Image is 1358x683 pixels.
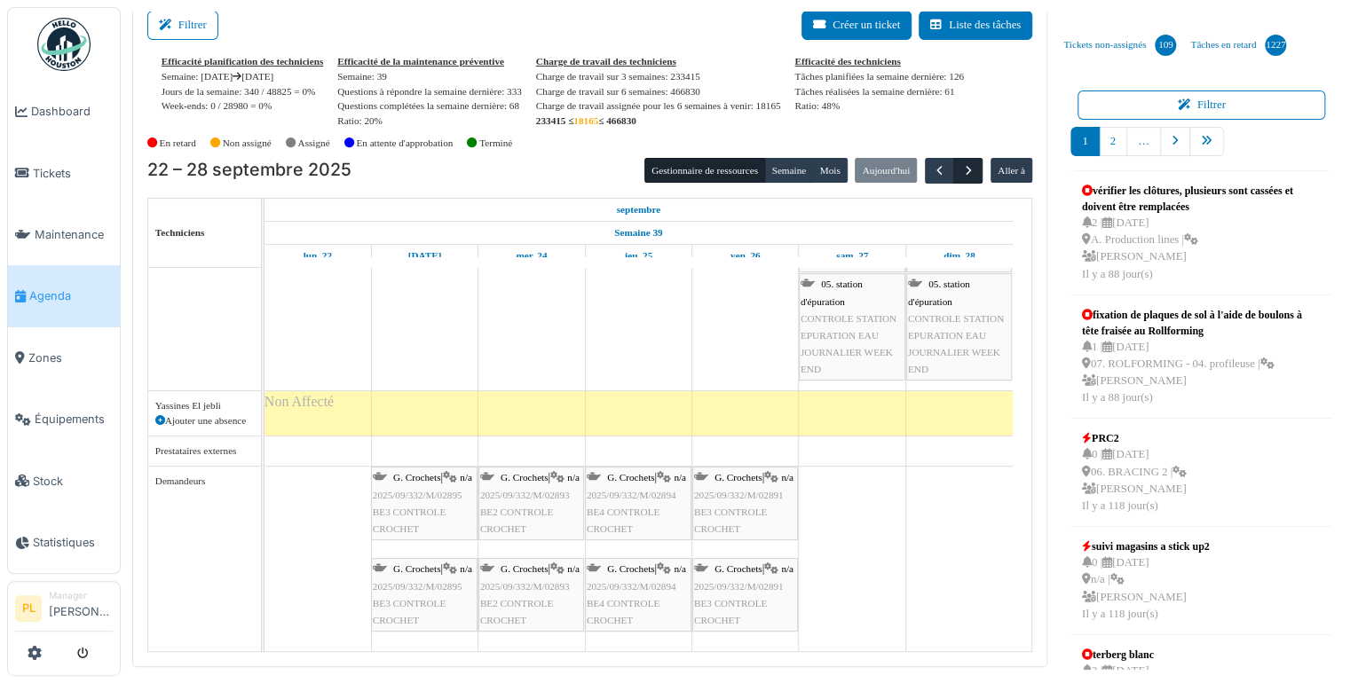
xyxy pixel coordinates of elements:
span: BE3 CONTROLE CROCHET [694,598,767,625]
span: 2025/09/332/M/02893 [480,581,570,592]
div: vérifier les clôtures, plusieurs sont cassées et doivent être remplacées [1082,183,1321,215]
div: Efficacité de la maintenance préventive [337,54,522,69]
a: Semaine 39 [610,222,667,244]
span: Agenda [29,287,113,304]
span: Maintenance [35,226,113,243]
span: BE3 CONTROLE CROCHET [694,506,767,534]
div: Charge de travail sur 3 semaines: 233415 [536,69,781,84]
label: Terminé [479,136,512,151]
span: BE4 CONTROLE CROCHET [587,598,659,625]
span: n/a [567,472,580,483]
span: 05. station d'épuration [801,279,863,306]
a: PL Manager[PERSON_NAME] [15,589,113,632]
a: 2 [1099,127,1127,156]
div: | [694,469,796,538]
span: n/a [674,472,686,483]
div: fixation de plaques de sol à l'aide de boulons à tête fraisée au Rollforming [1082,307,1321,339]
span: 2025/09/332/M/02894 [587,490,676,500]
a: 23 septembre 2025 [404,245,446,267]
div: Efficacité planification des techniciens [162,54,323,69]
span: BE3 CONTROLE CROCHET [373,506,446,534]
a: 22 septembre 2025 [612,199,666,221]
a: 28 septembre 2025 [939,245,979,267]
a: 26 septembre 2025 [726,245,765,267]
div: Tâches planifiées la semaine dernière: 126 [794,69,963,84]
span: G. Crochets [501,472,548,483]
a: 1 [1070,127,1099,156]
div: terberg blanc [1082,647,1187,663]
div: Semaine: 39 [337,69,522,84]
span: 18165 [573,115,598,126]
button: Suivant [953,158,983,184]
span: Zones [28,349,113,366]
span: CONTROLE STATION EPURATION EAU JOURNALIER WEEK END [801,313,896,375]
div: suivi magasins a stick up2 [1082,538,1210,554]
label: Non assigné [223,136,272,151]
span: BE2 CONTROLE CROCHET [480,598,553,625]
span: BE4 CONTROLE CROCHET [587,506,659,534]
button: Précédent [925,158,954,184]
div: | [480,561,582,629]
div: Ratio: 20% [337,114,522,129]
span: G. Crochets [393,472,440,483]
span: Équipements [35,411,113,428]
img: Badge_color-CXgf-gQk.svg [37,18,91,71]
span: 05. station d'épuration [908,279,970,306]
li: PL [15,595,42,622]
div: | [587,469,690,538]
div: PRC2 [1082,430,1187,446]
div: Ratio: 48% [794,98,963,114]
div: Charge de travail assignée pour les 6 semaines à venir: 18165 [536,98,781,114]
li: [PERSON_NAME] [49,589,113,627]
div: Questions complétées la semaine dernière: 68 [337,98,522,114]
button: Créer un ticket [801,11,912,40]
div: Charge de travail des techniciens [536,54,781,69]
a: suivi magasins a stick up2 0 |[DATE] n/a | [PERSON_NAME]Il y a 118 jour(s) [1078,534,1214,627]
div: Tâches réalisées la semaine dernière: 61 [794,84,963,99]
span: Stock [33,473,113,490]
a: 24 septembre 2025 [511,245,551,267]
button: Aller à [991,158,1032,183]
div: 109 [1155,35,1176,56]
div: | [587,561,690,629]
span: CONTROLE STATION EPURATION EAU JOURNALIER WEEK END [908,313,1004,375]
label: En attente d'approbation [356,136,453,151]
div: Manager [49,589,113,602]
div: Charge de travail sur 6 semaines: 466830 [536,84,781,99]
div: Demandeurs [155,474,254,489]
span: n/a [674,563,686,574]
a: Agenda [8,265,120,326]
a: Tâches en retard [1183,21,1293,69]
span: 2025/09/332/M/02895 [373,490,462,500]
a: 22 septembre 2025 [299,245,336,267]
button: Semaine [764,158,813,183]
label: En retard [160,136,196,151]
a: Tickets [8,142,120,203]
a: Tickets non-assignés [1056,21,1183,69]
span: n/a [567,563,580,574]
div: 0 | [DATE] 06. BRACING 2 | [PERSON_NAME] Il y a 118 jour(s) [1082,446,1187,514]
div: | [694,561,796,629]
span: G. Crochets [393,563,440,574]
span: G. Crochets [715,472,762,483]
span: n/a [781,563,793,574]
span: Techniciens [155,227,205,238]
a: fixation de plaques de sol à l'aide de boulons à tête fraisée au Rollforming 1 |[DATE] 07. ROLFOR... [1078,302,1325,412]
button: Liste des tâches [919,11,1032,40]
a: 27 septembre 2025 [832,245,872,267]
span: G. Crochets [607,563,654,574]
div: Semaine: [DATE] [DATE] [162,69,323,84]
a: vérifier les clôtures, plusieurs sont cassées et doivent être remplacées 2 |[DATE] A. Production ... [1078,178,1325,287]
span: G. Crochets [607,472,654,483]
span: BE2 CONTROLE CROCHET [480,506,553,534]
span: 2025/09/332/M/02891 [694,581,784,592]
div: 0 | [DATE] n/a | [PERSON_NAME] Il y a 118 jour(s) [1082,554,1210,623]
span: n/a [781,472,793,483]
span: 2025/09/332/M/02893 [480,490,570,500]
div: | [373,469,476,538]
a: … [1126,127,1161,156]
a: Équipements [8,389,120,450]
div: 1227 [1265,35,1286,56]
button: Mois [812,158,848,183]
span: BE3 CONTROLE CROCHET [373,598,446,625]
